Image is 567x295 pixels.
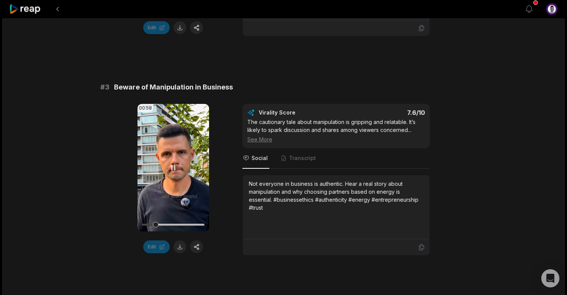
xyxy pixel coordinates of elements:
span: Transcript [289,154,316,162]
div: Open Intercom Messenger [541,269,559,287]
button: Edit [143,21,170,34]
button: Edit [143,240,170,253]
div: Virality Score [259,109,340,116]
span: Social [251,154,268,162]
span: Beware of Manipulation in Business [114,82,233,93]
nav: Tabs [242,148,430,169]
div: Not everyone in business is authentic. Hear a real story about manipulation and why choosing part... [249,180,423,212]
span: # 3 [100,82,109,93]
div: The cautionary tale about manipulation is gripping and relatable. It’s likely to spark discussion... [247,118,425,143]
div: See More [247,135,425,143]
div: 7.6 /10 [344,109,425,116]
video: Your browser does not support mp4 format. [137,104,209,231]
